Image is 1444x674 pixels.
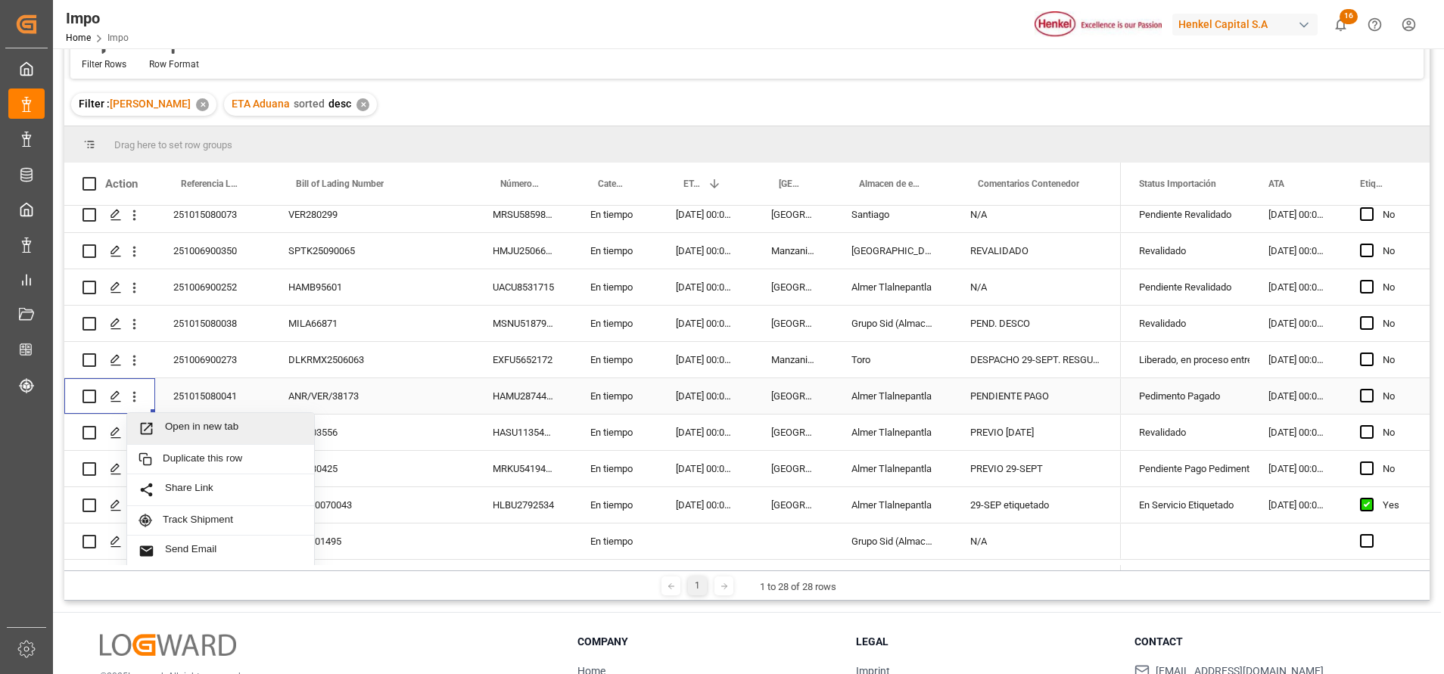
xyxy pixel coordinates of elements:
div: 29-SEP etiquetado [952,487,1121,523]
div: Pendiente Revalidado [1139,197,1232,232]
div: [DATE] 00:00:00 [658,269,753,305]
button: Henkel Capital S.A [1172,10,1324,39]
div: VER280425 [270,451,475,486]
div: [DATE] 00:00:00 [1250,269,1342,305]
button: Help Center [1358,8,1392,42]
div: [GEOGRAPHIC_DATA] [753,487,833,523]
div: Press SPACE to select this row. [64,269,1121,306]
div: VER280299 [270,197,475,232]
div: N/A [952,197,1121,232]
div: [DATE] 00:00:00 [658,342,753,377]
div: EXFU5652172 [475,342,572,377]
div: [GEOGRAPHIC_DATA] [753,306,833,341]
div: PEND. DESCO [952,306,1121,341]
div: MSNU5187954 [475,306,572,341]
div: En tiempo [572,378,658,414]
div: HLBU2792534 [475,487,572,523]
div: DESPACHO 29-SEPT. RESGUARDO MTY [952,342,1121,377]
span: Categoría [598,179,626,189]
div: 6041101495 [270,523,475,559]
div: Almer Tlalnepantla [833,451,952,486]
div: No [1383,379,1399,414]
div: [DATE] 00:00:00 [658,378,753,414]
div: MRSU5859891 [475,197,572,232]
div: PREVIO 29-SEPT [952,451,1121,486]
div: [DATE] 00:00:00 [658,197,753,232]
div: No [1383,452,1399,486]
div: Press SPACE to select this row. [64,197,1121,233]
div: ANR/VER/38173 [270,378,475,414]
div: [DATE] 00:00:00 [1250,378,1342,414]
div: [DATE] 00:00:00 [1250,197,1342,232]
span: [GEOGRAPHIC_DATA] - Locode [779,179,801,189]
div: No [1383,270,1399,305]
div: 1 to 28 of 28 rows [760,579,836,595]
span: sorted [294,98,325,110]
div: Pendiente Revalidado [1139,270,1232,305]
div: [DATE] 00:00:00 [1250,487,1342,523]
div: Almer Tlalnepantla [833,415,952,450]
h3: Contact [1134,634,1394,650]
div: En tiempo [572,269,658,305]
div: ✕ [356,98,369,111]
div: [DATE] 00:00:00 [658,233,753,269]
div: Press SPACE to select this row. [64,523,1121,560]
div: Pedimento Pagado [1139,379,1232,414]
div: Revalidado [1139,415,1232,450]
div: [DATE] 00:00:00 [1250,415,1342,450]
div: [GEOGRAPHIC_DATA] [753,415,833,450]
div: En tiempo [572,487,658,523]
div: En tiempo [572,451,658,486]
div: [DATE] 00:00:00 [1250,233,1342,269]
div: [DATE] 00:00:00 [1250,306,1342,341]
div: [GEOGRAPHIC_DATA] [753,451,833,486]
div: PENDIENTE PAGO [952,378,1121,414]
div: Henkel Capital S.A [1172,14,1318,36]
div: Press SPACE to select this row. [64,415,1121,451]
div: En tiempo [572,197,658,232]
div: HASU1135440 [475,415,572,450]
div: [DATE] 00:00:00 [1250,342,1342,377]
span: Bill of Lading Number [296,179,384,189]
div: [DATE] 00:00:00 [658,306,753,341]
div: DLKRMX2506063 [270,342,475,377]
div: En Servicio Etiquetado [1139,488,1232,523]
span: ATA [1268,179,1284,189]
div: Press SPACE to select this row. [64,342,1121,378]
div: Filter Rows [82,57,126,71]
div: [DATE] 00:00:00 [658,451,753,486]
div: Grupo Sid (Almacenaje y Distribucion AVIOR) [833,523,952,559]
div: En tiempo [572,306,658,341]
span: 16 [1340,9,1358,24]
div: No [1383,234,1399,269]
div: [GEOGRAPHIC_DATA] [753,197,833,232]
span: Almacen de entrega [859,179,920,189]
div: No [1383,415,1399,450]
div: 1 [688,576,707,595]
div: UACU8531715 [475,269,572,305]
div: Row Format [149,57,199,71]
div: MRKU5419483 [475,451,572,486]
div: Revalidado [1139,234,1232,269]
div: 251015080038 [155,306,270,341]
div: 250840070043 [270,487,475,523]
div: SPTK25090065 [270,233,475,269]
div: 251006900252 [155,269,270,305]
h3: Legal [856,634,1116,650]
div: Manzanillo [753,342,833,377]
div: En tiempo [572,415,658,450]
a: Home [66,33,91,43]
div: Yes [1383,488,1399,523]
div: Press SPACE to select this row. [64,306,1121,342]
div: En tiempo [572,233,658,269]
div: 251015080041 [155,378,270,414]
span: Status Importación [1139,179,1216,189]
div: PREVIO [DATE] [952,415,1121,450]
span: Filter : [79,98,110,110]
div: Impo [66,7,129,30]
div: Toro [833,342,952,377]
div: Revalidado [1139,306,1232,341]
span: Referencia Leschaco [181,179,238,189]
div: 251006900273 [155,342,270,377]
span: Comentarios Contenedor [978,179,1079,189]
